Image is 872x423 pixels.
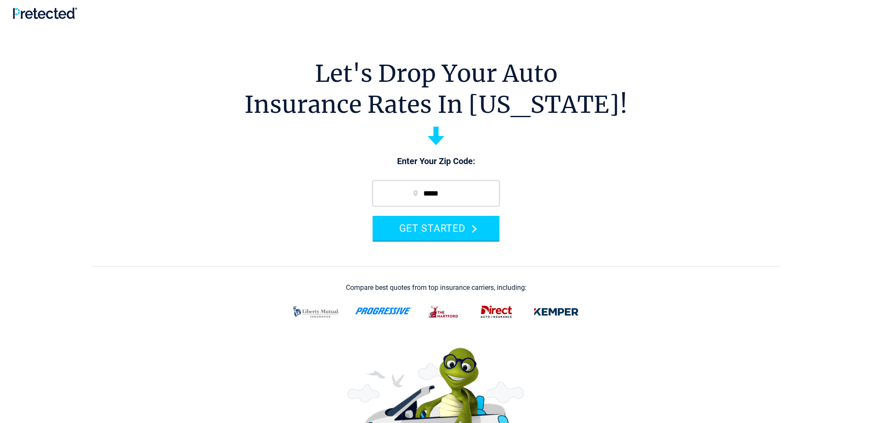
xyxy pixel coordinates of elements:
[475,301,518,323] img: direct
[13,7,77,19] img: Pretected Logo
[364,156,508,168] p: Enter Your Zip Code:
[355,308,413,314] img: progressive
[373,216,499,240] button: GET STARTED
[423,301,465,323] img: thehartford
[288,301,345,323] img: liberty
[373,180,499,206] input: zip code
[528,301,585,323] img: kemper
[346,284,527,292] div: Compare best quotes from top insurance carriers, including:
[244,58,628,120] h1: Let's Drop Your Auto Insurance Rates In [US_STATE]!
